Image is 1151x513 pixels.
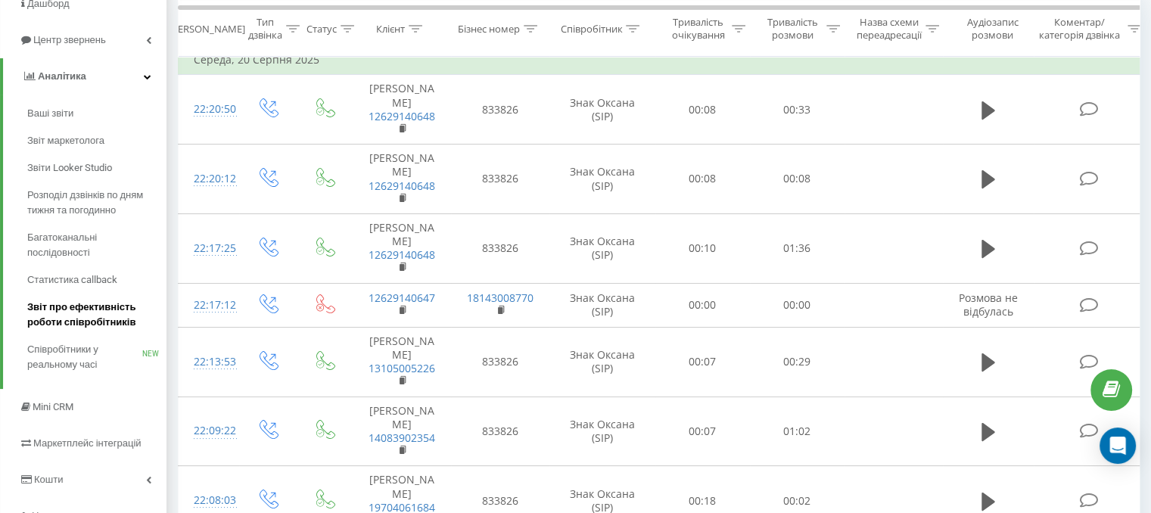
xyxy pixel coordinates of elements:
[194,164,224,194] div: 22:20:12
[33,437,142,449] span: Маркетплейс інтеграцій
[194,234,224,263] div: 22:17:25
[27,154,166,182] a: Звіти Looker Studio
[34,474,63,485] span: Кошти
[451,327,549,396] td: 833826
[27,100,166,127] a: Ваші звіти
[369,179,435,193] a: 12629140648
[451,213,549,283] td: 833826
[353,327,451,396] td: [PERSON_NAME]
[750,327,845,396] td: 00:29
[27,294,166,336] a: Звіт про ефективність роботи співробітників
[369,247,435,262] a: 12629140648
[306,22,337,35] div: Статус
[763,16,823,42] div: Тривалість розмови
[27,106,73,121] span: Ваші звіти
[27,127,166,154] a: Звіт маркетолога
[27,336,166,378] a: Співробітники у реальному часіNEW
[655,75,750,145] td: 00:08
[353,396,451,466] td: [PERSON_NAME]
[194,416,224,446] div: 22:09:22
[27,300,159,330] span: Звіт про ефективність роботи співробітників
[549,75,655,145] td: Знак Оксана (SIP)
[655,283,750,327] td: 00:00
[1100,427,1136,464] div: Open Intercom Messenger
[194,291,224,320] div: 22:17:12
[27,182,166,224] a: Розподіл дзвінків по дням тижня та погодинно
[27,266,166,294] a: Статистика callback
[27,342,142,372] span: Співробітники у реальному часі
[369,431,435,445] a: 14083902354
[27,188,159,218] span: Розподіл дзвінків по дням тижня та погодинно
[248,16,282,42] div: Тип дзвінка
[750,396,845,466] td: 01:02
[194,95,224,124] div: 22:20:50
[369,291,435,305] a: 12629140647
[369,361,435,375] a: 13105005226
[169,22,245,35] div: [PERSON_NAME]
[33,34,106,45] span: Центр звернень
[655,396,750,466] td: 00:07
[956,16,1029,42] div: Аудіозапис розмови
[179,45,1147,75] td: Середа, 20 Серпня 2025
[655,145,750,214] td: 00:08
[27,230,159,260] span: Багатоканальні послідовності
[560,22,622,35] div: Співробітник
[27,160,112,176] span: Звіти Looker Studio
[458,22,520,35] div: Бізнес номер
[3,58,166,95] a: Аналiтика
[467,291,534,305] a: 18143008770
[655,327,750,396] td: 00:07
[353,75,451,145] td: [PERSON_NAME]
[750,283,845,327] td: 00:00
[750,75,845,145] td: 00:33
[1035,16,1124,42] div: Коментар/категорія дзвінка
[353,145,451,214] td: [PERSON_NAME]
[549,213,655,283] td: Знак Оксана (SIP)
[451,145,549,214] td: 833826
[549,327,655,396] td: Знак Оксана (SIP)
[27,272,117,288] span: Статистика callback
[194,347,224,377] div: 22:13:53
[750,213,845,283] td: 01:36
[353,213,451,283] td: [PERSON_NAME]
[857,16,922,42] div: Назва схеми переадресації
[959,291,1018,319] span: Розмова не відбулась
[655,213,750,283] td: 00:10
[27,133,104,148] span: Звіт маркетолога
[549,283,655,327] td: Знак Оксана (SIP)
[38,70,86,82] span: Аналiтика
[451,75,549,145] td: 833826
[376,22,405,35] div: Клієнт
[549,145,655,214] td: Знак Оксана (SIP)
[750,145,845,214] td: 00:08
[549,396,655,466] td: Знак Оксана (SIP)
[27,224,166,266] a: Багатоканальні послідовності
[369,109,435,123] a: 12629140648
[451,396,549,466] td: 833826
[668,16,728,42] div: Тривалість очікування
[33,401,73,412] span: Mini CRM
